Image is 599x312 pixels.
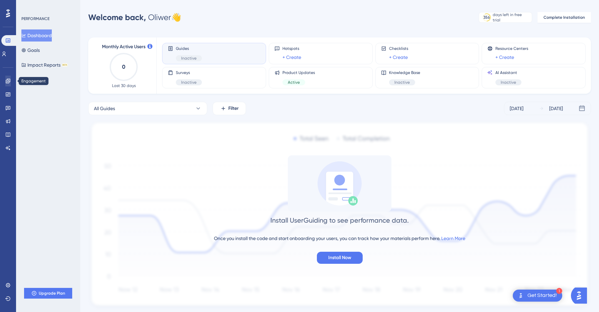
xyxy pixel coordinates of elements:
[176,70,202,75] span: Surveys
[88,12,146,22] span: Welcome back,
[88,12,181,23] div: Oliwer 👋
[394,80,410,85] span: Inactive
[288,80,300,85] span: Active
[21,16,49,21] div: PERFORMANCE
[270,216,409,225] div: Install UserGuiding to see performance data.
[181,80,197,85] span: Inactive
[94,104,115,112] span: All Guides
[122,64,125,70] text: 0
[441,236,465,241] a: Learn More
[495,53,514,61] a: + Create
[556,288,562,294] div: 1
[282,70,315,75] span: Product Updates
[213,102,246,115] button: Filter
[544,15,585,20] span: Complete Installation
[88,121,591,310] img: 1ec67ef948eb2d50f6bf237e9abc4f97.svg
[495,70,521,75] span: AI Assistant
[62,63,68,67] div: BETA
[181,56,197,61] span: Inactive
[549,104,563,112] div: [DATE]
[21,29,52,42] button: Dashboard
[501,80,516,85] span: Inactive
[176,46,202,51] span: Guides
[282,53,301,61] a: + Create
[21,44,40,56] button: Goals
[510,104,523,112] div: [DATE]
[389,46,408,51] span: Checklists
[517,292,525,300] img: launcher-image-alternative-text
[102,43,145,51] span: Monthly Active Users
[328,254,351,262] span: Install Now
[537,12,591,23] button: Complete Installation
[493,12,530,23] div: days left in free trial
[39,291,65,296] span: Upgrade Plan
[389,70,420,75] span: Knowledge Base
[317,252,363,264] button: Install Now
[483,15,490,20] div: 356
[282,46,301,51] span: Hotspots
[214,234,465,242] div: Once you install the code and start onboarding your users, you can track how your materials perfo...
[112,83,136,88] span: Last 30 days
[571,286,591,306] iframe: UserGuiding AI Assistant Launcher
[21,59,68,71] button: Impact ReportsBETA
[389,53,408,61] a: + Create
[88,102,207,115] button: All Guides
[228,104,239,112] span: Filter
[24,288,72,299] button: Upgrade Plan
[527,292,557,299] div: Get Started!
[495,46,528,51] span: Resource Centers
[513,290,562,302] div: Open Get Started! checklist, remaining modules: 1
